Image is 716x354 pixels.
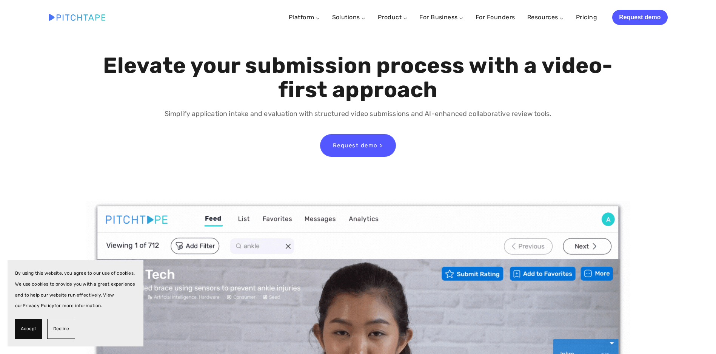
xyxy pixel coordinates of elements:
[419,14,463,21] a: For Business ⌵
[612,10,667,25] a: Request demo
[378,14,407,21] a: Product ⌵
[53,323,69,334] span: Decline
[15,268,136,311] p: By using this website, you agree to our use of cookies. We use cookies to provide you with a grea...
[576,11,597,24] a: Pricing
[289,14,320,21] a: Platform ⌵
[23,303,55,308] a: Privacy Policy
[332,14,366,21] a: Solutions ⌵
[101,54,615,102] h1: Elevate your submission process with a video-first approach
[49,14,105,20] img: Pitchtape | Video Submission Management Software
[527,14,564,21] a: Resources ⌵
[8,260,143,346] section: Cookie banner
[47,319,75,339] button: Decline
[15,319,42,339] button: Accept
[320,134,396,157] a: Request demo >
[476,11,515,24] a: For Founders
[21,323,36,334] span: Accept
[101,108,615,119] p: Simplify application intake and evaluation with structured video submissions and AI-enhanced coll...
